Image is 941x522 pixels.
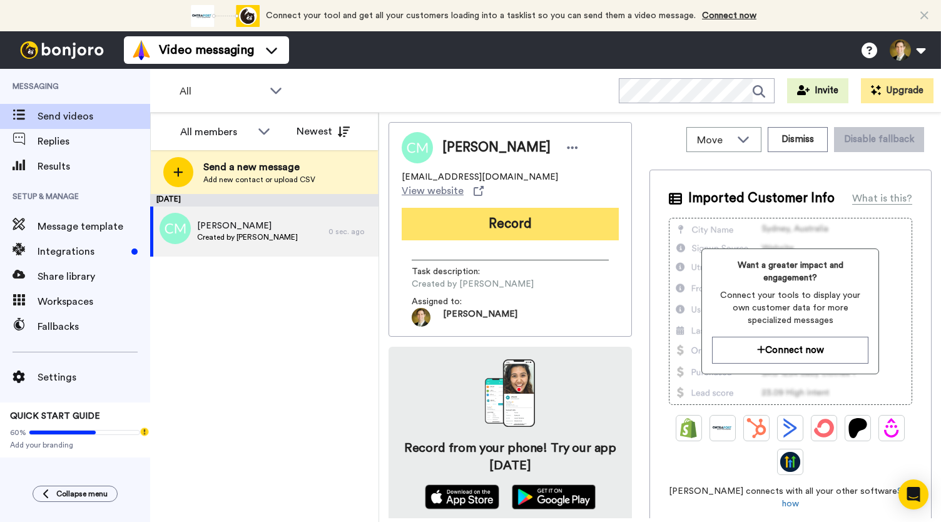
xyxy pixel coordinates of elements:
[56,489,108,499] span: Collapse menu
[180,125,252,140] div: All members
[38,319,150,334] span: Fallbacks
[38,159,150,174] span: Results
[139,426,150,438] div: Tooltip anchor
[712,337,868,364] button: Connect now
[688,189,835,208] span: Imported Customer Info
[485,359,535,427] img: download
[712,289,868,327] span: Connect your tools to display your own customer data for more specialized messages
[38,294,150,309] span: Workspaces
[768,127,828,152] button: Dismiss
[38,269,150,284] span: Share library
[159,41,254,59] span: Video messaging
[402,132,433,163] img: Image of Chris Malvik
[38,219,150,234] span: Message template
[38,370,150,385] span: Settings
[10,427,26,438] span: 60%
[443,308,517,327] span: [PERSON_NAME]
[848,418,868,438] img: Patreon
[834,127,924,152] button: Disable fallback
[814,418,834,438] img: ConvertKit
[713,418,733,438] img: Ontraport
[160,213,191,244] img: avatar
[512,484,596,509] img: playstore
[852,191,912,206] div: What is this?
[287,119,359,144] button: Newest
[15,41,109,59] img: bj-logo-header-white.svg
[10,440,140,450] span: Add your branding
[402,171,558,183] span: [EMAIL_ADDRESS][DOMAIN_NAME]
[669,485,912,510] span: [PERSON_NAME] connects with all your other software
[10,412,100,421] span: QUICK START GUIDE
[191,5,260,27] div: animation
[197,232,298,242] span: Created by [PERSON_NAME]
[38,109,150,124] span: Send videos
[442,138,551,157] span: [PERSON_NAME]
[882,418,902,438] img: Drip
[780,452,800,472] img: GoHighLevel
[679,418,699,438] img: Shopify
[180,84,263,99] span: All
[197,220,298,232] span: [PERSON_NAME]
[412,265,499,278] span: Task description :
[402,183,464,198] span: View website
[425,484,499,509] img: appstore
[402,183,484,198] a: View website
[38,244,126,259] span: Integrations
[861,78,933,103] button: Upgrade
[412,278,534,290] span: Created by [PERSON_NAME]
[266,11,696,20] span: Connect your tool and get all your customers loading into a tasklist so you can send them a video...
[746,418,766,438] img: Hubspot
[702,11,756,20] a: Connect now
[712,259,868,284] span: Want a greater impact and engagement?
[412,308,430,327] img: 0325f0c0-1588-4007-a822-bc10f457556d-1591847190.jpg
[38,134,150,149] span: Replies
[131,40,151,60] img: vm-color.svg
[328,227,372,237] div: 0 sec. ago
[898,479,928,509] div: Open Intercom Messenger
[203,160,315,175] span: Send a new message
[401,439,619,474] h4: Record from your phone! Try our app [DATE]
[787,78,848,103] button: Invite
[780,418,800,438] img: ActiveCampaign
[203,175,315,185] span: Add new contact or upload CSV
[697,133,731,148] span: Move
[33,486,118,502] button: Collapse menu
[402,208,619,240] button: Record
[150,194,379,207] div: [DATE]
[412,295,499,308] span: Assigned to:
